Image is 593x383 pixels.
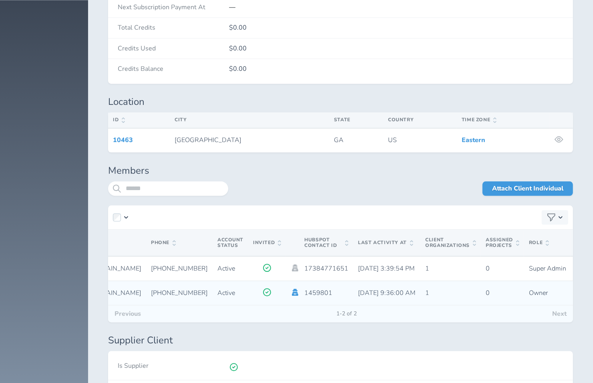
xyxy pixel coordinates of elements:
[217,237,243,249] span: Account Status
[151,264,208,273] span: [PHONE_NUMBER]
[113,136,133,144] a: 10463
[175,136,241,144] span: [GEOGRAPHIC_DATA]
[358,240,413,246] span: Last Activity At
[486,289,490,297] span: 0
[304,237,348,249] span: Hubspot Contact Id
[462,117,497,123] span: Time Zone
[108,305,147,322] button: Previous
[304,264,348,273] span: 17384771651
[482,181,573,196] a: Attach Client Individual
[291,289,300,296] a: Impersonate
[425,237,476,249] span: Client Organizations
[118,65,229,72] h4: Credits Balance
[108,96,573,108] h1: Location
[151,289,208,297] span: [PHONE_NUMBER]
[118,45,229,52] h4: Credits Used
[151,240,176,246] span: Phone
[462,136,485,144] a: Eastern
[388,136,397,144] span: US
[217,289,235,297] span: Active
[529,264,566,273] span: Super Admin
[229,65,563,72] p: $0.00
[304,289,332,297] span: 1459801
[229,24,563,31] p: $0.00
[529,289,548,297] span: Owner
[253,240,281,246] span: Invited
[118,4,229,11] h4: Next Subscription Payment At
[229,4,563,11] p: —
[113,117,125,123] span: ID
[358,264,415,273] span: [DATE] 3:39:54 PM
[546,305,573,322] button: Next
[330,311,363,317] span: 1-2 of 2
[425,289,429,297] span: 1
[334,136,344,144] span: GA
[118,24,229,31] h4: Total Credits
[486,264,490,273] span: 0
[291,264,300,271] a: Impersonate
[229,45,563,52] p: $0.00
[108,165,573,176] h1: Members
[175,116,187,123] span: City
[529,240,549,246] span: Role
[118,362,229,369] h4: Is Supplier
[486,237,519,249] span: Assigned Projects
[217,264,235,273] span: Active
[334,116,350,123] span: State
[108,335,573,346] h1: Supplier Client
[425,264,429,273] span: 1
[358,289,416,297] span: [DATE] 9:36:00 AM
[388,116,414,123] span: Country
